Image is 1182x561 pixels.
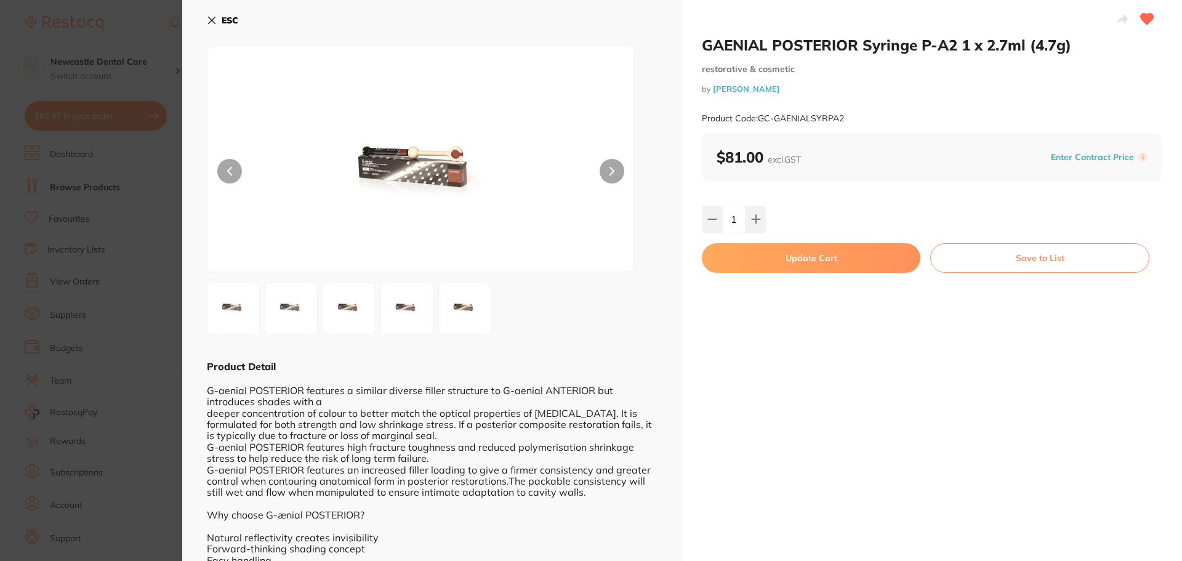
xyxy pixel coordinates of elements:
img: QUxTWVJQQTIuanBn [293,77,549,272]
img: cGc [327,286,371,331]
button: Save to List [930,243,1149,273]
img: cGc [269,286,313,331]
h2: GAENIAL POSTERIOR Syringe P-A2 1 x 2.7ml (4.7g) [702,36,1162,54]
button: Enter Contract Price [1047,151,1138,163]
span: excl. GST [768,154,801,165]
img: cGc [385,286,429,331]
img: QUxTWVJQQTIuanBn [211,286,255,331]
button: ESC [207,10,238,31]
small: restorative & cosmetic [702,64,1162,75]
b: ESC [222,15,238,26]
button: Update Cart [702,243,920,273]
small: by [702,84,1162,94]
b: $81.00 [717,148,801,166]
img: cGc [443,286,487,331]
small: Product Code: GC-GAENIALSYRPA2 [702,113,844,124]
label: i [1138,152,1148,162]
a: [PERSON_NAME] [713,84,780,94]
b: Product Detail [207,360,276,373]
